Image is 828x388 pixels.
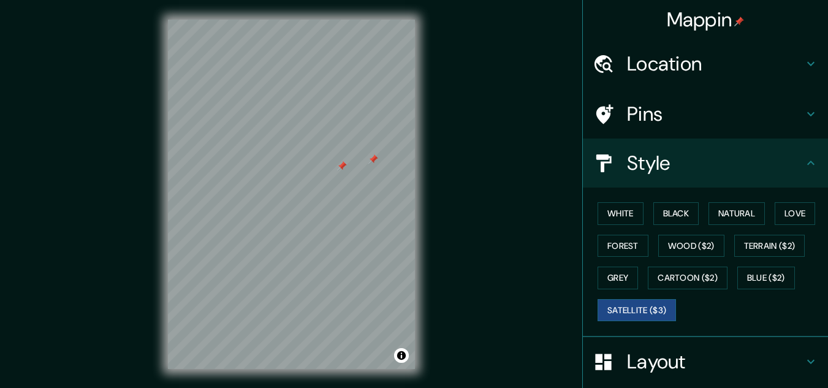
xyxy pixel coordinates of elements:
button: Black [653,202,699,225]
button: Love [775,202,815,225]
button: Terrain ($2) [734,235,805,257]
h4: Location [627,51,803,76]
button: Forest [598,235,648,257]
div: Style [583,139,828,188]
h4: Style [627,151,803,175]
button: White [598,202,644,225]
button: Cartoon ($2) [648,267,727,289]
h4: Mappin [667,7,745,32]
button: Grey [598,267,638,289]
canvas: Map [168,20,415,369]
div: Location [583,39,828,88]
button: Satellite ($3) [598,299,676,322]
button: Toggle attribution [394,348,409,363]
button: Wood ($2) [658,235,724,257]
h4: Pins [627,102,803,126]
div: Layout [583,337,828,386]
h4: Layout [627,349,803,374]
button: Blue ($2) [737,267,795,289]
button: Natural [708,202,765,225]
div: Pins [583,89,828,139]
iframe: Help widget launcher [719,340,815,375]
img: pin-icon.png [734,17,744,26]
